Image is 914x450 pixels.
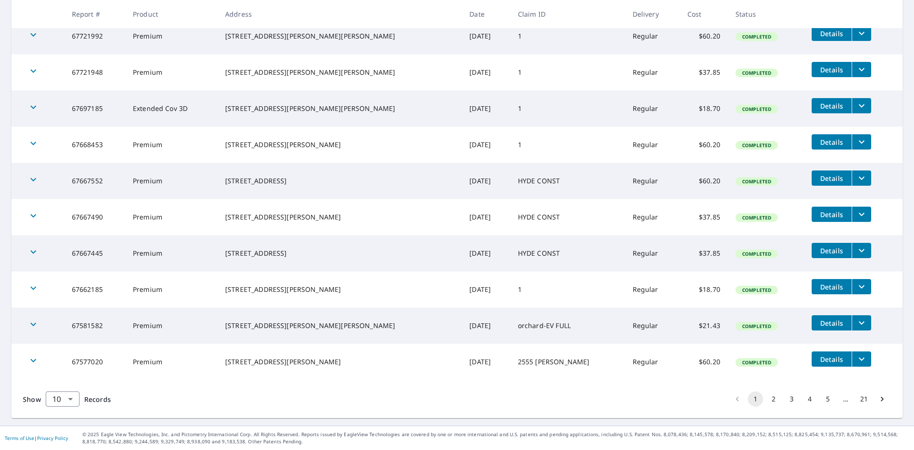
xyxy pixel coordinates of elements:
span: Completed [736,106,777,112]
td: [DATE] [462,235,510,271]
button: detailsBtn-67662185 [812,279,852,294]
td: HYDE CONST [510,199,625,235]
td: [DATE] [462,18,510,54]
button: detailsBtn-67667490 [812,207,852,222]
div: [STREET_ADDRESS][PERSON_NAME][PERSON_NAME] [225,321,454,330]
button: filesDropdownBtn-67662185 [852,279,871,294]
div: [STREET_ADDRESS] [225,249,454,258]
td: 1 [510,18,625,54]
span: Details [817,29,846,38]
td: Premium [125,18,218,54]
td: Regular [625,163,680,199]
button: filesDropdownBtn-67668453 [852,134,871,150]
button: filesDropdownBtn-67581582 [852,315,871,330]
button: detailsBtn-67721992 [812,26,852,41]
td: $18.70 [680,90,728,127]
td: 67721992 [64,18,125,54]
button: filesDropdownBtn-67667445 [852,243,871,258]
button: Go to page 2 [766,391,781,407]
td: Regular [625,308,680,344]
span: Completed [736,214,777,221]
td: HYDE CONST [510,235,625,271]
button: filesDropdownBtn-67667552 [852,170,871,186]
span: Completed [736,287,777,293]
td: Premium [125,199,218,235]
span: Details [817,138,846,147]
td: Premium [125,308,218,344]
a: Terms of Use [5,435,34,441]
td: 67577020 [64,344,125,380]
span: Completed [736,142,777,149]
td: Regular [625,235,680,271]
td: 1 [510,90,625,127]
button: Go to next page [874,391,890,407]
button: detailsBtn-67697185 [812,98,852,113]
span: Details [817,210,846,219]
td: Premium [125,54,218,90]
button: detailsBtn-67667445 [812,243,852,258]
td: $60.20 [680,127,728,163]
td: Premium [125,127,218,163]
td: Premium [125,344,218,380]
td: $18.70 [680,271,728,308]
td: $60.20 [680,163,728,199]
td: $60.20 [680,18,728,54]
td: orchard-EV FULL [510,308,625,344]
button: detailsBtn-67581582 [812,315,852,330]
td: $21.43 [680,308,728,344]
span: Completed [736,250,777,257]
td: $37.85 [680,54,728,90]
div: [STREET_ADDRESS][PERSON_NAME][PERSON_NAME] [225,104,454,113]
button: Go to page 21 [856,391,872,407]
span: Details [817,246,846,255]
div: [STREET_ADDRESS][PERSON_NAME][PERSON_NAME] [225,31,454,41]
p: © 2025 Eagle View Technologies, Inc. and Pictometry International Corp. All Rights Reserved. Repo... [82,431,909,445]
td: 2555 [PERSON_NAME] [510,344,625,380]
div: 10 [46,386,79,412]
span: Completed [736,359,777,366]
td: Regular [625,18,680,54]
button: Go to page 3 [784,391,799,407]
div: [STREET_ADDRESS][PERSON_NAME][PERSON_NAME] [225,68,454,77]
td: 1 [510,54,625,90]
td: [DATE] [462,344,510,380]
td: Regular [625,344,680,380]
span: Completed [736,33,777,40]
div: Show 10 records [46,391,79,407]
a: Privacy Policy [37,435,68,441]
p: | [5,435,68,441]
button: detailsBtn-67721948 [812,62,852,77]
td: [DATE] [462,308,510,344]
button: filesDropdownBtn-67721948 [852,62,871,77]
button: filesDropdownBtn-67721992 [852,26,871,41]
span: Details [817,65,846,74]
td: 67667552 [64,163,125,199]
div: [STREET_ADDRESS] [225,176,454,186]
td: Regular [625,127,680,163]
td: 67697185 [64,90,125,127]
td: $37.85 [680,235,728,271]
span: Completed [736,70,777,76]
div: [STREET_ADDRESS][PERSON_NAME] [225,212,454,222]
button: Go to page 4 [802,391,817,407]
td: 67581582 [64,308,125,344]
td: 67668453 [64,127,125,163]
div: [STREET_ADDRESS][PERSON_NAME] [225,285,454,294]
span: Completed [736,323,777,330]
span: Completed [736,178,777,185]
span: Show [23,395,41,404]
td: 1 [510,271,625,308]
span: Details [817,282,846,291]
td: 67667445 [64,235,125,271]
span: Records [84,395,111,404]
td: Regular [625,199,680,235]
button: filesDropdownBtn-67697185 [852,98,871,113]
td: [DATE] [462,54,510,90]
button: detailsBtn-67577020 [812,351,852,367]
span: Details [817,101,846,110]
td: $37.85 [680,199,728,235]
button: page 1 [748,391,763,407]
td: [DATE] [462,127,510,163]
span: Details [817,319,846,328]
td: 67721948 [64,54,125,90]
